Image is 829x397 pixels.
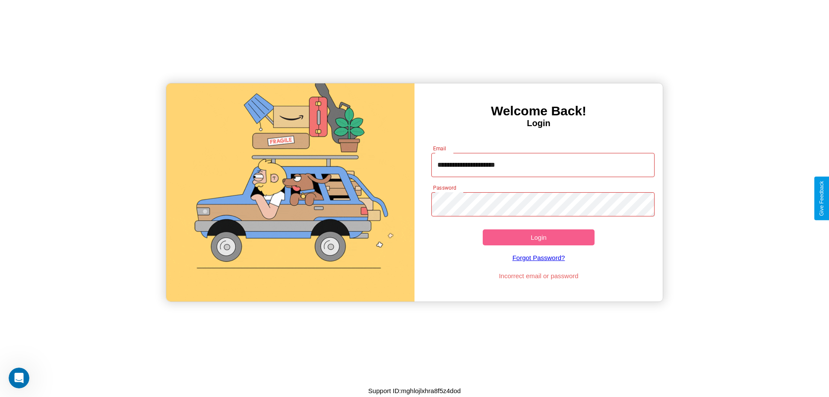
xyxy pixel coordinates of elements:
a: Forgot Password? [427,245,651,270]
h4: Login [414,118,663,128]
div: Give Feedback [819,181,825,216]
p: Support ID: mghlojlxhra8f5z4dod [368,385,461,397]
h3: Welcome Back! [414,104,663,118]
button: Login [483,229,595,245]
label: Password [433,184,456,191]
label: Email [433,145,446,152]
iframe: Intercom live chat [9,368,29,388]
p: Incorrect email or password [427,270,651,282]
img: gif [166,83,414,302]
